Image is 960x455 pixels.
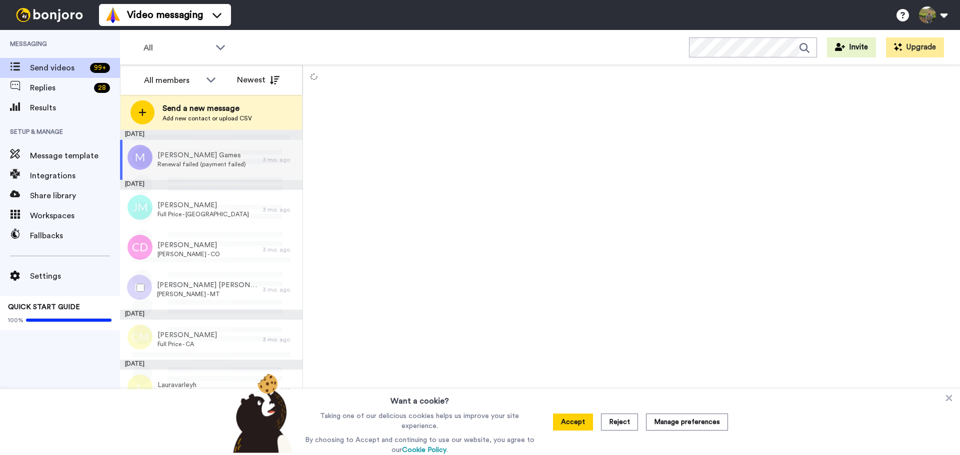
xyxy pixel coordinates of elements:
img: cm.png [127,325,152,350]
div: All members [144,74,201,86]
div: 99 + [90,63,110,73]
span: [PERSON_NAME] - MT [157,290,257,298]
div: [DATE] [120,310,302,320]
span: Add new contact or upload CSV [162,114,252,122]
span: Results [30,102,120,114]
span: [PERSON_NAME] - CO [157,250,220,258]
div: 3 mo. ago [262,286,297,294]
span: [PERSON_NAME] [157,200,249,210]
button: Reject [601,414,638,431]
div: 3 mo. ago [262,246,297,254]
button: Manage preferences [646,414,728,431]
div: [DATE] [120,360,302,370]
span: QUICK START GUIDE [8,304,80,311]
span: Message template [30,150,120,162]
span: All [143,42,210,54]
span: [PERSON_NAME] [157,240,220,250]
button: Invite [827,37,876,57]
span: Share library [30,190,120,202]
img: cd.png [127,235,152,260]
img: bj-logo-header-white.svg [12,8,87,22]
span: Settings [30,270,120,282]
div: 3 mo. ago [262,336,297,344]
button: Newest [229,70,287,90]
div: 3 mo. ago [262,206,297,214]
a: Cookie Policy [402,447,446,454]
h3: Want a cookie? [390,389,449,407]
button: Upgrade [886,37,944,57]
p: By choosing to Accept and continuing to use our website, you agree to our . [302,435,537,455]
span: Integrations [30,170,120,182]
span: [PERSON_NAME] Games [157,150,246,160]
span: Full Price - [GEOGRAPHIC_DATA] [157,210,249,218]
span: Send a new message [162,102,252,114]
img: vm-color.svg [105,7,121,23]
span: Fallbacks [30,230,120,242]
span: Lauravarleyh [157,380,201,390]
img: m.png [127,145,152,170]
span: 100% [8,316,23,324]
span: [PERSON_NAME] [157,330,217,340]
img: bear-with-cookie.png [224,373,298,453]
img: jm.png [127,195,152,220]
span: Renewal failed (payment failed) [157,160,246,168]
span: Send videos [30,62,86,74]
span: Full Price - CA [157,340,217,348]
span: Video messaging [127,8,203,22]
div: [DATE] [120,130,302,140]
div: 28 [94,83,110,93]
span: [PERSON_NAME] [PERSON_NAME] [157,280,257,290]
img: l.png [127,375,152,400]
span: Workspaces [30,210,120,222]
div: [DATE] [120,180,302,190]
span: Replies [30,82,90,94]
p: Taking one of our delicious cookies helps us improve your site experience. [302,411,537,431]
button: Accept [553,414,593,431]
div: 3 mo. ago [262,156,297,164]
